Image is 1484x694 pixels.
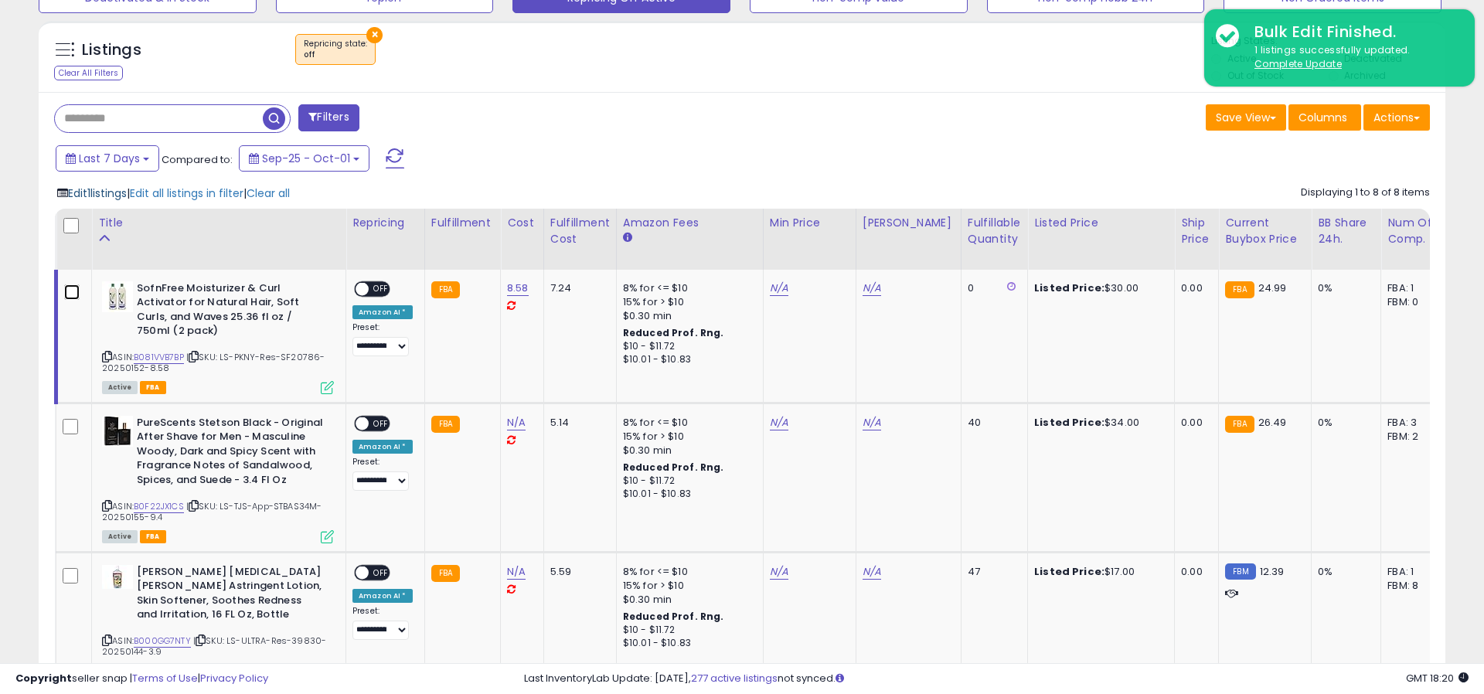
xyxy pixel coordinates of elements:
[507,215,537,231] div: Cost
[369,566,393,579] span: OFF
[247,185,290,201] span: Clear all
[623,461,724,474] b: Reduced Prof. Rng.
[770,215,849,231] div: Min Price
[102,416,133,447] img: 410pcXgIg+L._SL40_.jpg
[56,145,159,172] button: Last 7 Days
[15,671,72,685] strong: Copyright
[968,281,1016,295] div: 0
[1206,104,1286,131] button: Save View
[1034,564,1104,579] b: Listed Price:
[623,637,751,650] div: $10.01 - $10.83
[770,564,788,580] a: N/A
[623,430,751,444] div: 15% for > $10
[1260,564,1285,579] span: 12.39
[1288,104,1361,131] button: Columns
[623,565,751,579] div: 8% for <= $10
[1387,416,1438,430] div: FBA: 3
[134,500,184,513] a: B0F22JX1CS
[623,295,751,309] div: 15% for > $10
[770,281,788,296] a: N/A
[550,281,604,295] div: 7.24
[623,326,724,339] b: Reduced Prof. Rng.
[134,351,184,364] a: B081VVB7BP
[431,565,460,582] small: FBA
[102,634,326,658] span: | SKU: LS-ULTRA-Res-39830-20250144-3.9
[162,152,233,167] span: Compared to:
[79,151,140,166] span: Last 7 Days
[1181,215,1212,247] div: Ship Price
[102,416,334,542] div: ASIN:
[507,415,526,430] a: N/A
[623,215,757,231] div: Amazon Fees
[102,281,133,312] img: 415WSCDFBkL._SL40_.jpg
[1034,415,1104,430] b: Listed Price:
[102,500,322,523] span: | SKU: LS-TJS-App-STBAS34M-20250155-9.4
[691,671,778,685] a: 277 active listings
[102,281,334,393] div: ASIN:
[15,672,268,686] div: seller snap | |
[1181,416,1207,430] div: 0.00
[524,672,1469,686] div: Last InventoryLab Update: [DATE], not synced.
[1225,215,1305,247] div: Current Buybox Price
[863,415,881,430] a: N/A
[623,610,724,623] b: Reduced Prof. Rng.
[1318,215,1374,247] div: BB Share 24h.
[507,564,526,580] a: N/A
[82,39,141,61] h5: Listings
[200,671,268,685] a: Privacy Policy
[770,415,788,430] a: N/A
[1225,416,1254,433] small: FBA
[352,440,413,454] div: Amazon AI *
[54,66,123,80] div: Clear All Filters
[623,624,751,637] div: $10 - $11.72
[137,565,325,626] b: [PERSON_NAME] [MEDICAL_DATA][PERSON_NAME] Astringent Lotion, Skin Softener, Soothes Redness and I...
[1034,215,1168,231] div: Listed Price
[1181,565,1207,579] div: 0.00
[140,530,166,543] span: FBA
[863,564,881,580] a: N/A
[507,281,529,296] a: 8.58
[623,231,632,245] small: Amazon Fees.
[352,305,413,319] div: Amazon AI *
[1387,215,1444,247] div: Num of Comp.
[1318,416,1369,430] div: 0%
[137,281,325,342] b: SofnFree Moisturizer & Curl Activator for Natural Hair, Soft Curls, and Waves 25.36 fl oz / 750ml...
[1301,185,1430,200] div: Displaying 1 to 8 of 8 items
[1387,579,1438,593] div: FBM: 8
[1387,295,1438,309] div: FBM: 0
[1258,415,1287,430] span: 26.49
[431,215,494,231] div: Fulfillment
[1225,281,1254,298] small: FBA
[623,593,751,607] div: $0.30 min
[369,282,393,295] span: OFF
[352,589,413,603] div: Amazon AI *
[550,565,604,579] div: 5.59
[1034,416,1162,430] div: $34.00
[1258,281,1287,295] span: 24.99
[239,145,369,172] button: Sep-25 - Oct-01
[1387,430,1438,444] div: FBM: 2
[1254,57,1342,70] u: Complete Update
[863,215,955,231] div: [PERSON_NAME]
[352,606,413,641] div: Preset:
[968,565,1016,579] div: 47
[1387,565,1438,579] div: FBA: 1
[431,281,460,298] small: FBA
[623,579,751,593] div: 15% for > $10
[1298,110,1347,125] span: Columns
[968,416,1016,430] div: 40
[366,27,383,43] button: ×
[431,416,460,433] small: FBA
[1363,104,1430,131] button: Actions
[137,416,325,492] b: PureScents Stetson Black - Original After Shave for Men - Masculine Woody, Dark and Spicy Scent w...
[1225,563,1255,580] small: FBM
[57,185,290,201] div: | |
[550,416,604,430] div: 5.14
[352,215,418,231] div: Repricing
[134,634,191,648] a: B000GG7NTY
[304,49,367,60] div: off
[1406,671,1469,685] span: 2025-10-9 18:20 GMT
[68,185,127,201] span: Edit 1 listings
[623,309,751,323] div: $0.30 min
[140,381,166,394] span: FBA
